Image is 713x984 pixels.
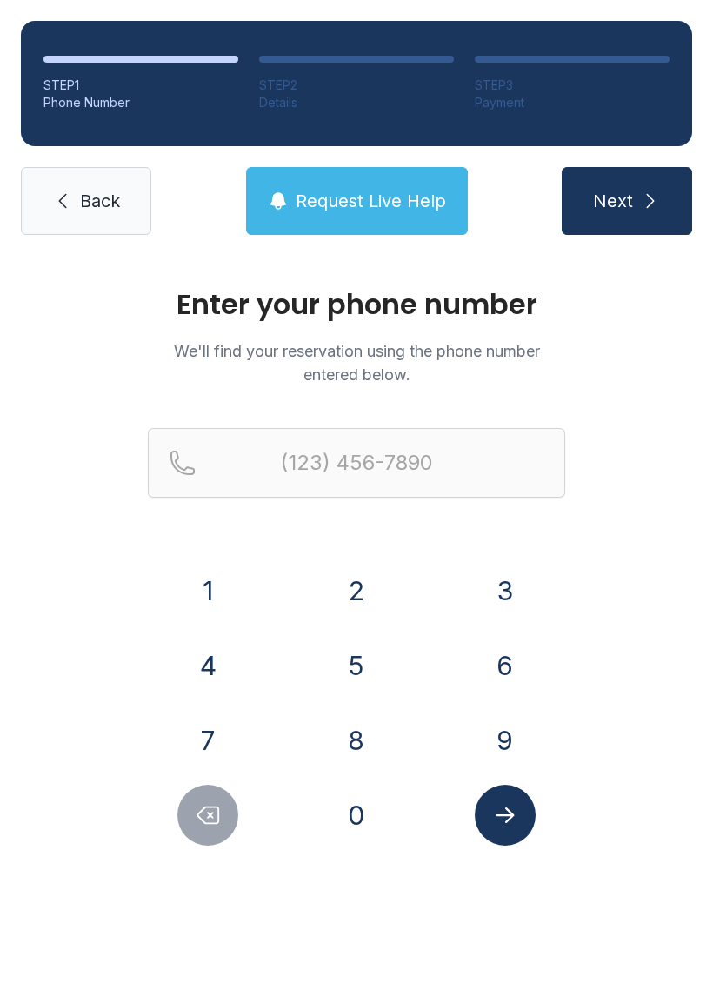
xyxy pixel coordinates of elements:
[177,635,238,696] button: 4
[177,710,238,771] button: 7
[43,94,238,111] div: Phone Number
[326,635,387,696] button: 5
[43,77,238,94] div: STEP 1
[259,94,454,111] div: Details
[259,77,454,94] div: STEP 2
[326,710,387,771] button: 8
[148,291,565,318] h1: Enter your phone number
[177,785,238,846] button: Delete number
[148,339,565,386] p: We'll find your reservation using the phone number entered below.
[593,189,633,213] span: Next
[475,710,536,771] button: 9
[475,77,670,94] div: STEP 3
[475,635,536,696] button: 6
[475,560,536,621] button: 3
[177,560,238,621] button: 1
[148,428,565,498] input: Reservation phone number
[296,189,446,213] span: Request Live Help
[326,785,387,846] button: 0
[475,94,670,111] div: Payment
[326,560,387,621] button: 2
[80,189,120,213] span: Back
[475,785,536,846] button: Submit lookup form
